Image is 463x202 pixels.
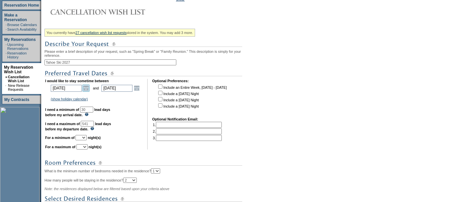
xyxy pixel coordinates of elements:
a: New Release Requests [8,84,29,91]
b: night(s) [88,136,101,140]
input: Date format: M/D/Y. Shortcut keys: [T] for Today. [UP] or [.] for Next Day. [DOWN] or [,] for Pre... [51,85,82,92]
a: Reservation History [7,51,27,59]
td: 3. [153,135,222,141]
td: · [6,27,7,31]
a: Cancellation Wish List [8,75,29,83]
td: 2. [153,128,222,134]
b: For a minimum of [45,136,74,140]
input: Date format: M/D/Y. Shortcut keys: [T] for Today. [UP] or [.] for Next Day. [DOWN] or [,] for Pre... [101,85,132,92]
b: lead days before my arrival date. [45,108,110,117]
td: Include an Entire Week, [DATE] - [DATE] Include a [DATE] Night Include a [DATE] Night Include a [... [157,84,227,113]
a: My Reservations [4,37,36,42]
a: Make a Reservation [4,13,27,22]
b: » [5,75,7,79]
b: lead days before my departure date. [45,122,111,131]
td: · [6,51,7,59]
b: I need a minimum of [45,108,79,112]
div: You currently have stored in the system. You may add 3 more. [44,29,195,37]
td: 1. [153,122,222,128]
a: (show holiday calendar) [51,97,88,101]
a: My Reservation Wish List [4,65,33,74]
img: questionMark_lightBlue.gif [85,113,89,116]
img: questionMark_lightBlue.gif [90,127,94,130]
a: Open the calendar popup. [133,84,140,92]
td: · [6,23,7,27]
a: My Contracts [4,97,29,102]
a: Upcoming Reservations [7,43,28,50]
a: 27 cancellation wish list requests [75,31,127,35]
b: Optional Notification Email: [152,117,198,121]
span: Note: the residences displayed below are filtered based upon your criteria above [44,187,169,191]
td: · [5,84,7,91]
a: Browse Calendars [7,23,37,27]
a: Search Availability [7,27,37,31]
b: I need a maximum of [45,122,80,126]
img: Cancellation Wish List [44,5,176,18]
td: · [6,43,7,50]
b: For a maximum of [45,145,75,149]
a: Open the calendar popup. [82,84,90,92]
b: I would like to stay sometime between [45,79,109,83]
img: subTtlRoomPreferences.gif [44,159,242,167]
a: Reservation Home [4,3,39,8]
b: Optional Preferences: [152,79,189,83]
td: and [92,84,100,93]
b: night(s) [89,145,101,149]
